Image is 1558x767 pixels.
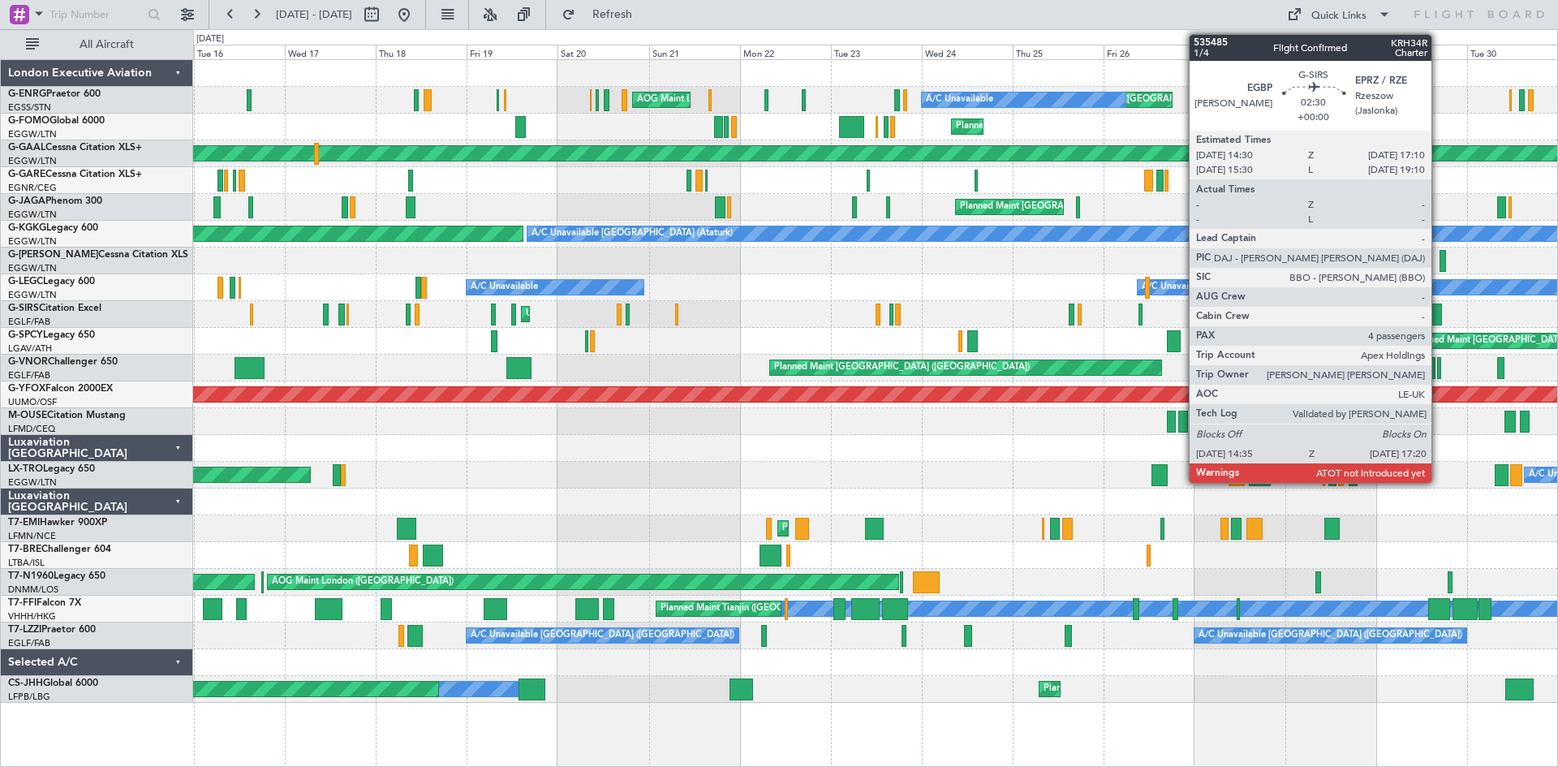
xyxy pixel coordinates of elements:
[8,304,39,313] span: G-SIRS
[42,39,171,50] span: All Aircraft
[1467,45,1558,59] div: Tue 30
[8,89,101,99] a: G-ENRGPraetor 600
[8,598,37,608] span: T7-FFI
[1044,677,1299,701] div: Planned Maint [GEOGRAPHIC_DATA] ([GEOGRAPHIC_DATA])
[8,396,57,408] a: UUMO/OSF
[8,625,41,635] span: T7-LZZI
[8,101,51,114] a: EGSS/STN
[1199,623,1462,648] div: A/C Unavailable [GEOGRAPHIC_DATA] ([GEOGRAPHIC_DATA])
[8,384,45,394] span: G-YFOX
[8,196,45,206] span: G-JAGA
[8,384,113,394] a: G-YFOXFalcon 2000EX
[8,369,50,381] a: EGLF/FAB
[8,679,43,688] span: CS-JHH
[8,89,46,99] span: G-ENRG
[276,7,352,22] span: [DATE] - [DATE]
[8,182,57,194] a: EGNR/CEG
[471,623,734,648] div: A/C Unavailable [GEOGRAPHIC_DATA] ([GEOGRAPHIC_DATA])
[8,625,96,635] a: T7-LZZIPraetor 600
[774,355,1030,380] div: Planned Maint [GEOGRAPHIC_DATA] ([GEOGRAPHIC_DATA])
[8,223,46,233] span: G-KGKG
[8,143,45,153] span: G-GAAL
[8,464,95,474] a: LX-TROLegacy 650
[8,464,43,474] span: LX-TRO
[1285,45,1376,59] div: Sun 28
[554,2,652,28] button: Refresh
[579,9,647,20] span: Refresh
[8,170,142,179] a: G-GARECessna Citation XLS+
[8,250,98,260] span: G-[PERSON_NAME]
[526,302,793,326] div: Unplanned Maint [GEOGRAPHIC_DATA] ([GEOGRAPHIC_DATA])
[1376,45,1467,59] div: Mon 29
[8,277,43,287] span: G-LEGC
[1279,2,1399,28] button: Quick Links
[467,45,557,59] div: Fri 19
[8,598,81,608] a: T7-FFIFalcon 7X
[8,679,98,688] a: CS-JHHGlobal 6000
[1194,45,1285,59] div: Sat 27
[8,316,50,328] a: EGLF/FAB
[8,571,54,581] span: T7-N1960
[8,357,48,367] span: G-VNOR
[1142,275,1405,299] div: A/C Unavailable [GEOGRAPHIC_DATA] ([GEOGRAPHIC_DATA])
[8,116,49,126] span: G-FOMO
[532,222,733,246] div: A/C Unavailable [GEOGRAPHIC_DATA] (Ataturk)
[196,32,224,46] div: [DATE]
[8,571,105,581] a: T7-N1960Legacy 650
[8,691,50,703] a: LFPB/LBG
[926,88,993,112] div: A/C Unavailable
[831,45,922,59] div: Tue 23
[8,170,45,179] span: G-GARE
[8,289,57,301] a: EGGW/LTN
[557,45,648,59] div: Sat 20
[8,637,50,649] a: EGLF/FAB
[1104,45,1194,59] div: Fri 26
[272,570,454,594] div: AOG Maint London ([GEOGRAPHIC_DATA])
[8,155,57,167] a: EGGW/LTN
[740,45,831,59] div: Mon 22
[8,411,47,420] span: M-OUSE
[8,304,101,313] a: G-SIRSCitation Excel
[8,277,95,287] a: G-LEGCLegacy 600
[8,476,57,489] a: EGGW/LTN
[8,209,57,221] a: EGGW/LTN
[960,195,1216,219] div: Planned Maint [GEOGRAPHIC_DATA] ([GEOGRAPHIC_DATA])
[8,116,105,126] a: G-FOMOGlobal 6000
[649,45,740,59] div: Sun 21
[782,516,937,541] div: Planned Maint [GEOGRAPHIC_DATA]
[8,330,95,340] a: G-SPCYLegacy 650
[661,597,850,621] div: Planned Maint Tianjin ([GEOGRAPHIC_DATA])
[8,545,111,554] a: T7-BREChallenger 604
[8,518,40,528] span: T7-EMI
[285,45,376,59] div: Wed 17
[8,557,45,569] a: LTBA/ISL
[8,223,98,233] a: G-KGKGLegacy 600
[8,584,58,596] a: DNMM/LOS
[8,423,55,435] a: LFMD/CEQ
[8,143,142,153] a: G-GAALCessna Citation XLS+
[18,32,176,58] button: All Aircraft
[637,88,819,112] div: AOG Maint London ([GEOGRAPHIC_DATA])
[8,330,43,340] span: G-SPCY
[8,262,57,274] a: EGGW/LTN
[376,45,467,59] div: Thu 18
[8,411,126,420] a: M-OUSECitation Mustang
[471,275,538,299] div: A/C Unavailable
[956,114,1212,139] div: Planned Maint [GEOGRAPHIC_DATA] ([GEOGRAPHIC_DATA])
[8,196,102,206] a: G-JAGAPhenom 300
[8,128,57,140] a: EGGW/LTN
[8,530,56,542] a: LFMN/NCE
[8,518,107,528] a: T7-EMIHawker 900XP
[922,45,1013,59] div: Wed 24
[1289,248,1357,273] div: A/C Unavailable
[1013,45,1104,59] div: Thu 25
[8,545,41,554] span: T7-BRE
[8,610,56,623] a: VHHH/HKG
[49,2,143,27] input: Trip Number
[8,235,57,248] a: EGGW/LTN
[8,343,52,355] a: LGAV/ATH
[8,357,118,367] a: G-VNORChallenger 650
[1311,8,1366,24] div: Quick Links
[194,45,285,59] div: Tue 16
[8,250,188,260] a: G-[PERSON_NAME]Cessna Citation XLS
